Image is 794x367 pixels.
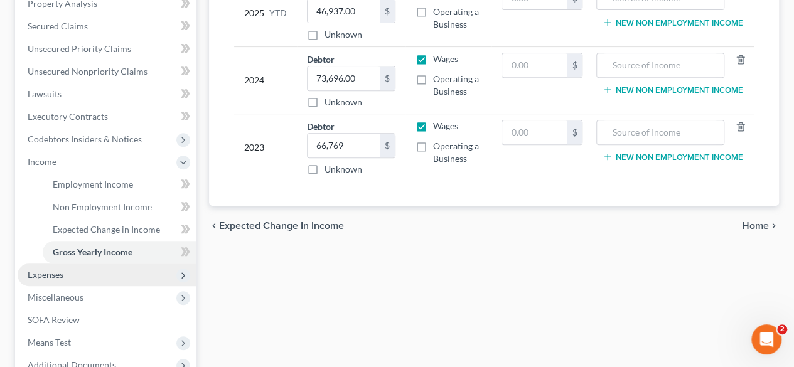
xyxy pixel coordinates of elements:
[603,120,717,144] input: Source of Income
[742,221,779,231] button: Home chevron_right
[18,83,196,105] a: Lawsuits
[502,120,567,144] input: 0.00
[567,53,582,77] div: $
[603,18,743,28] button: New Non Employment Income
[43,218,196,241] a: Expected Change in Income
[28,156,56,167] span: Income
[380,66,395,90] div: $
[433,73,479,97] span: Operating a Business
[567,120,582,144] div: $
[325,96,362,109] label: Unknown
[433,6,479,29] span: Operating a Business
[28,292,83,302] span: Miscellaneous
[308,66,379,90] input: 0.00
[244,120,287,176] div: 2023
[502,53,567,77] input: 0.00
[18,105,196,128] a: Executory Contracts
[742,221,769,231] span: Home
[777,324,787,334] span: 2
[219,221,344,231] span: Expected Change in Income
[380,134,395,157] div: $
[53,179,133,189] span: Employment Income
[307,53,335,66] label: Debtor
[433,141,479,164] span: Operating a Business
[244,53,287,109] div: 2024
[433,120,458,131] span: Wages
[325,163,362,176] label: Unknown
[209,221,344,231] button: chevron_left Expected Change in Income
[28,66,148,77] span: Unsecured Nonpriority Claims
[18,15,196,38] a: Secured Claims
[43,173,196,196] a: Employment Income
[28,314,80,325] span: SOFA Review
[53,224,160,235] span: Expected Change in Income
[28,43,131,54] span: Unsecured Priority Claims
[433,53,458,64] span: Wages
[769,221,779,231] i: chevron_right
[53,247,132,257] span: Gross Yearly Income
[28,337,71,348] span: Means Test
[308,134,379,157] input: 0.00
[28,21,88,31] span: Secured Claims
[28,88,62,99] span: Lawsuits
[28,134,142,144] span: Codebtors Insiders & Notices
[307,120,335,133] label: Debtor
[209,221,219,231] i: chevron_left
[43,196,196,218] a: Non Employment Income
[269,7,287,19] span: YTD
[603,152,743,162] button: New Non Employment Income
[325,28,362,41] label: Unknown
[18,60,196,83] a: Unsecured Nonpriority Claims
[603,85,743,95] button: New Non Employment Income
[751,324,781,354] iframe: Intercom live chat
[18,309,196,331] a: SOFA Review
[53,201,152,212] span: Non Employment Income
[603,53,717,77] input: Source of Income
[18,38,196,60] a: Unsecured Priority Claims
[43,241,196,263] a: Gross Yearly Income
[28,111,108,122] span: Executory Contracts
[28,269,63,280] span: Expenses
